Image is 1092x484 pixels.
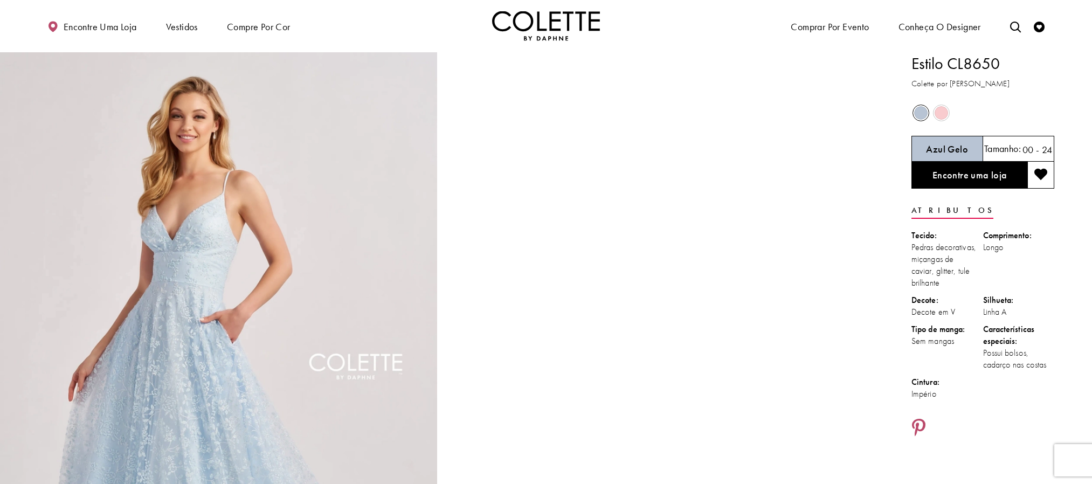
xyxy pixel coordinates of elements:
[1022,143,1053,156] font: 00 - 24
[791,20,869,33] font: Comprar por evento
[984,142,1021,155] font: Tamanho:
[166,20,198,33] font: Vestidos
[911,418,926,439] a: Compartilhe usando o Pinterest - Abre em uma nova aba
[983,241,1004,253] font: Longo
[788,11,872,42] span: Comprar por evento
[932,103,951,122] div: Rosa Gelo
[227,20,290,33] font: Compre por cor
[911,162,1027,189] a: Encontre uma loja
[911,376,939,388] font: Cintura:
[983,294,1014,306] font: Silhueta:
[911,103,930,122] div: Azul Gelo
[64,20,137,33] font: Encontre uma loja
[983,230,1032,241] font: Comprimento:
[492,11,600,41] a: Visite a página inicial
[896,11,984,42] a: Conheça o designer
[1031,11,1047,41] a: Verificar lista de desejos
[911,205,993,216] font: Atributos
[1027,162,1054,189] button: Adicionar à lista de desejos
[1007,11,1024,41] a: Alternar pesquisa
[492,11,600,41] img: Colette por Daphne
[911,53,1000,74] font: Estilo CL8650
[911,294,938,306] font: Decote:
[926,143,968,155] font: Azul Gelo
[911,306,956,317] font: Decote em V
[911,230,937,241] font: Tecido:
[983,347,1047,370] font: Possui bolsos, cadarço nas costas
[443,52,880,271] video: Estilo CL8650 Colette by Daphne #1 reprodução automática em loop sem som de vídeo
[983,306,1007,317] font: Linha A
[899,20,981,33] font: Conheça o designer
[911,335,954,347] font: Sem mangas
[911,323,965,335] font: Tipo de manga:
[911,78,1010,89] font: Colette por [PERSON_NAME]
[932,169,1007,181] font: Encontre uma loja
[224,11,293,42] span: Compre por cor
[163,11,201,42] span: Vestidos
[911,102,1054,123] div: O estado dos controles de cores do produto depende do tamanho escolhido
[911,241,976,288] font: Pedras decorativas, miçangas de caviar, glitter, tule brilhante
[911,388,937,399] font: Império
[45,11,139,42] a: Encontre uma loja
[911,202,993,219] a: Atributos
[926,142,968,155] h5: Cor escolhida
[983,323,1035,347] font: Características especiais:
